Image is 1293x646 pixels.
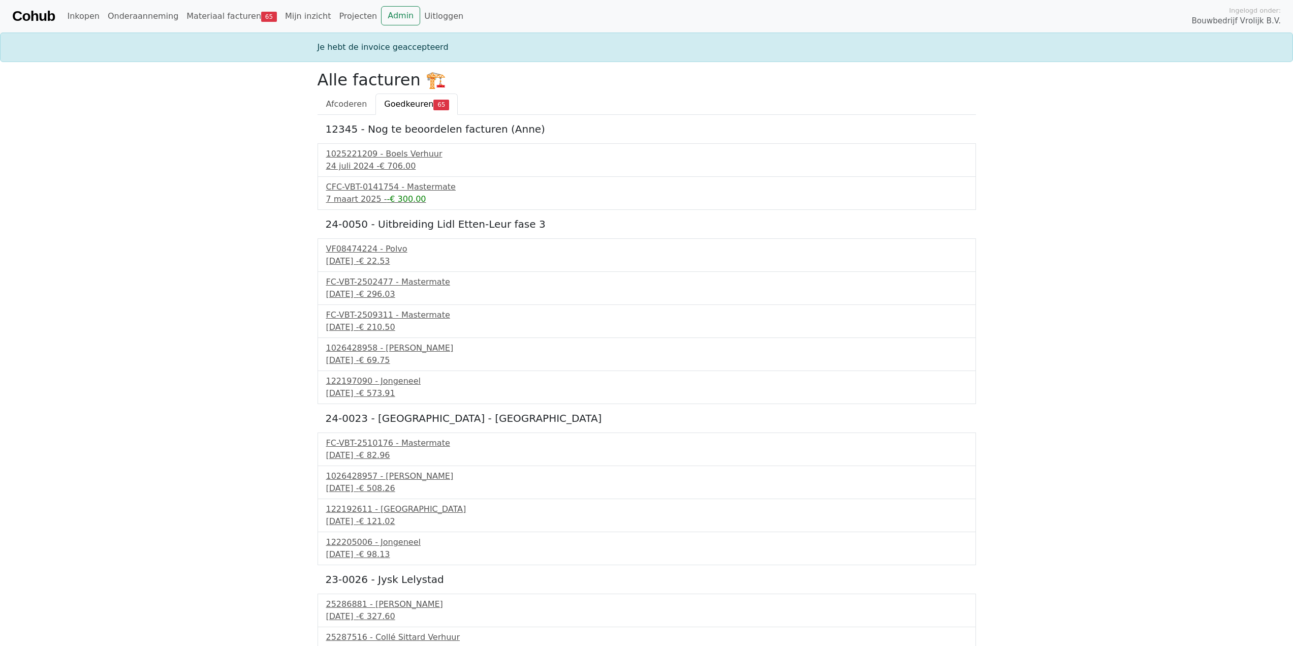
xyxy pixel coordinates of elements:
[326,503,967,528] a: 122192611 - [GEOGRAPHIC_DATA][DATE] -€ 121.02
[326,193,967,205] div: 7 maart 2025 -
[375,94,458,115] a: Goedkeuren65
[326,276,967,288] div: FC-VBT-2502477 - Mastermate
[326,548,967,561] div: [DATE] -
[420,6,467,26] a: Uitloggen
[359,289,395,299] span: € 296.03
[326,321,967,333] div: [DATE] -
[326,288,967,300] div: [DATE] -
[326,503,967,515] div: 122192611 - [GEOGRAPHIC_DATA]
[326,387,967,399] div: [DATE] -
[281,6,335,26] a: Mijn inzicht
[326,536,967,548] div: 122205006 - Jongeneel
[359,450,390,460] span: € 82.96
[359,516,395,526] span: € 121.02
[433,100,449,110] span: 65
[326,482,967,495] div: [DATE] -
[326,437,967,462] a: FC-VBT-2510176 - Mastermate[DATE] -€ 82.96
[326,412,968,424] h5: 24-0023 - [GEOGRAPHIC_DATA] - [GEOGRAPHIC_DATA]
[326,309,967,321] div: FC-VBT-2509311 - Mastermate
[326,342,967,354] div: 1026428958 - [PERSON_NAME]
[326,598,967,610] div: 25286881 - [PERSON_NAME]
[326,181,967,205] a: CFC-VBT-0141754 - Mastermate7 maart 2025 --€ 300.00
[380,161,416,171] span: € 706.00
[63,6,103,26] a: Inkopen
[326,276,967,300] a: FC-VBT-2502477 - Mastermate[DATE] -€ 296.03
[326,243,967,255] div: VF08474224 - Polvo
[326,375,967,387] div: 122197090 - Jongeneel
[182,6,281,26] a: Materiaal facturen65
[326,437,967,449] div: FC-VBT-2510176 - Mastermate
[326,255,967,267] div: [DATE] -
[335,6,381,26] a: Projecten
[326,243,967,267] a: VF08474224 - Polvo[DATE] -€ 22.53
[261,12,277,22] span: 65
[326,309,967,333] a: FC-VBT-2509311 - Mastermate[DATE] -€ 210.50
[104,6,182,26] a: Onderaanneming
[326,218,968,230] h5: 24-0050 - Uitbreiding Lidl Etten-Leur fase 3
[326,515,967,528] div: [DATE] -
[387,194,426,204] span: -€ 300.00
[326,375,967,399] a: 122197090 - Jongeneel[DATE] -€ 573.91
[326,354,967,366] div: [DATE] -
[359,483,395,493] span: € 508.26
[359,256,390,266] span: € 22.53
[326,573,968,586] h5: 23-0026 - Jysk Lelystad
[326,536,967,561] a: 122205006 - Jongeneel[DATE] -€ 98.13
[326,148,967,172] a: 1025221209 - Boels Verhuur24 juli 2024 -€ 706.00
[326,99,367,109] span: Afcoderen
[326,123,968,135] h5: 12345 - Nog te beoordelen facturen (Anne)
[326,470,967,482] div: 1026428957 - [PERSON_NAME]
[318,94,376,115] a: Afcoderen
[318,70,976,89] h2: Alle facturen 🏗️
[311,41,982,53] div: Je hebt de invoice geaccepteerd
[326,342,967,366] a: 1026428958 - [PERSON_NAME][DATE] -€ 69.75
[1229,6,1281,15] span: Ingelogd onder:
[12,4,55,28] a: Cohub
[384,99,433,109] span: Goedkeuren
[359,355,390,365] span: € 69.75
[326,631,967,643] div: 25287516 - Collé Sittard Verhuur
[326,181,967,193] div: CFC-VBT-0141754 - Mastermate
[326,148,967,160] div: 1025221209 - Boels Verhuur
[326,610,967,623] div: [DATE] -
[326,470,967,495] a: 1026428957 - [PERSON_NAME][DATE] -€ 508.26
[326,598,967,623] a: 25286881 - [PERSON_NAME][DATE] -€ 327.60
[359,611,395,621] span: € 327.60
[359,549,390,559] span: € 98.13
[359,388,395,398] span: € 573.91
[381,6,420,25] a: Admin
[326,160,967,172] div: 24 juli 2024 -
[359,322,395,332] span: € 210.50
[326,449,967,462] div: [DATE] -
[1191,15,1281,27] span: Bouwbedrijf Vrolijk B.V.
